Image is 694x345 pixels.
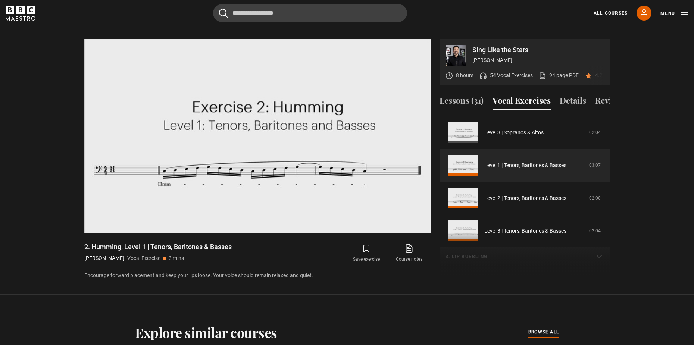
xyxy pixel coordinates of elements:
[440,94,484,110] button: Lessons (31)
[595,94,642,110] button: Reviews (60)
[135,324,277,340] h2: Explore similar courses
[388,242,431,264] a: Course notes
[660,10,688,17] button: Toggle navigation
[219,9,228,18] button: Submit the search query
[493,94,551,110] button: Vocal Exercises
[6,6,35,21] svg: BBC Maestro
[456,72,473,79] p: 8 hours
[594,10,628,16] a: All Courses
[84,39,431,233] video-js: Video Player
[345,242,388,264] button: Save exercise
[127,254,160,262] p: Vocal Exercise
[84,272,431,279] p: Encourage forward placement and keep your lips loose. Your voice should remain relaxed and quiet.
[472,47,604,53] p: Sing Like the Stars
[484,227,566,235] a: Level 3 | Tenors, Baritones & Basses
[213,4,407,22] input: Search
[490,72,533,79] p: 54 Vocal Exercises
[472,56,604,64] p: [PERSON_NAME]
[84,254,124,262] p: [PERSON_NAME]
[539,72,579,79] a: 94 page PDF
[84,242,232,251] h1: 2. Humming, Level 1 | Tenors, Baritones & Basses
[484,194,566,202] a: Level 2 | Tenors, Baritones & Basses
[528,328,559,336] a: browse all
[560,94,586,110] button: Details
[484,161,566,169] a: Level 1 | Tenors, Baritones & Basses
[484,129,544,137] a: Level 3 | Sopranos & Altos
[169,254,184,262] p: 3 mins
